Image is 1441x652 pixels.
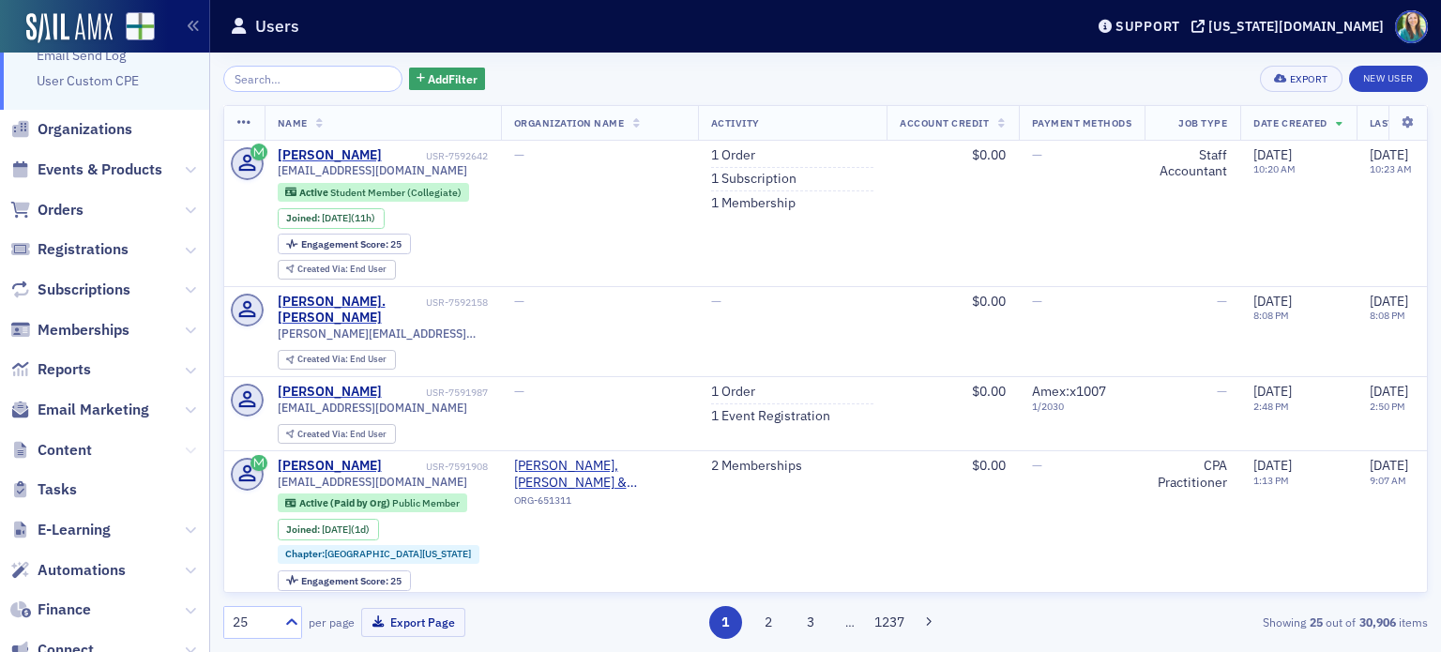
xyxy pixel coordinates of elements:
button: 3 [795,606,827,639]
button: 1 [709,606,742,639]
time: 10:20 AM [1253,162,1296,175]
span: Reports [38,359,91,380]
time: 9:07 AM [1370,474,1406,487]
button: AddFilter [409,68,486,91]
span: Amex : x1007 [1032,383,1106,400]
img: SailAMX [126,12,155,41]
a: View Homepage [113,12,155,44]
span: Organizations [38,119,132,140]
input: Search… [223,66,402,92]
a: SailAMX [26,13,113,43]
div: End User [297,265,387,275]
span: [EMAIL_ADDRESS][DOMAIN_NAME] [278,475,467,489]
span: — [711,293,721,310]
a: [PERSON_NAME].[PERSON_NAME] [278,294,423,326]
span: — [1217,293,1227,310]
span: — [514,293,524,310]
time: 10:23 AM [1370,162,1412,175]
span: [DATE] [1253,383,1292,400]
span: [DATE] [1253,293,1292,310]
div: CPA Practitioner [1158,458,1227,491]
div: 25 [301,239,402,250]
span: Account Credit [900,116,989,129]
span: Himmelwright, Huguley & Boles, LLC (Opelika, AL) [514,458,685,491]
span: Activity [711,116,760,129]
span: Payment Methods [1032,116,1132,129]
a: User Custom CPE [37,72,139,89]
span: [DATE] [1253,146,1292,163]
time: 8:08 PM [1370,309,1405,322]
span: Email Marketing [38,400,149,420]
span: — [514,146,524,163]
span: Chapter : [285,547,325,560]
div: USR-7591987 [385,387,488,399]
div: Created Via: End User [278,260,396,280]
a: Automations [10,560,126,581]
span: Registrations [38,239,129,260]
a: Organizations [10,119,132,140]
a: [PERSON_NAME] [278,458,382,475]
span: Engagement Score : [301,237,390,250]
span: [DATE] [1253,457,1292,474]
a: Active Student Member (Collegiate) [285,186,461,198]
span: [DATE] [1370,383,1408,400]
span: $0.00 [972,293,1006,310]
span: Orders [38,200,83,220]
span: E-Learning [38,520,111,540]
div: End User [297,430,387,440]
a: [PERSON_NAME] [278,384,382,401]
span: — [1032,146,1042,163]
a: 1 Membership [711,195,796,212]
span: Profile [1395,10,1428,43]
time: 8:08 PM [1253,309,1289,322]
time: 2:50 PM [1370,400,1405,413]
span: Tasks [38,479,77,500]
label: per page [309,614,355,630]
a: Registrations [10,239,129,260]
span: Job Type [1178,116,1227,129]
div: Active: Active: Student Member (Collegiate) [278,183,470,202]
span: $0.00 [972,383,1006,400]
a: [PERSON_NAME] [278,147,382,164]
a: Email Marketing [10,400,149,420]
div: [US_STATE][DOMAIN_NAME] [1208,18,1384,35]
div: (1d) [322,523,370,536]
a: 1 Order [711,384,755,401]
a: Subscriptions [10,280,130,300]
span: Date Created [1253,116,1327,129]
span: Organization Name [514,116,625,129]
div: 25 [233,613,274,632]
span: — [1032,293,1042,310]
span: Student Member (Collegiate) [330,186,462,199]
span: Engagement Score : [301,574,390,587]
span: Public Member [392,496,460,509]
span: Joined : [286,523,322,536]
span: Joined : [286,212,322,224]
a: Reports [10,359,91,380]
div: Engagement Score: 25 [278,234,411,254]
span: [DATE] [1370,293,1408,310]
time: 2:48 PM [1253,400,1289,413]
span: Active [299,186,330,199]
div: Export [1290,74,1328,84]
a: New User [1349,66,1428,92]
span: Created Via : [297,428,350,440]
span: [DATE] [1370,457,1408,474]
span: [EMAIL_ADDRESS][DOMAIN_NAME] [278,163,467,177]
a: 1 Event Registration [711,408,830,425]
a: [PERSON_NAME], [PERSON_NAME] & [PERSON_NAME], LLC ([GEOGRAPHIC_DATA], [GEOGRAPHIC_DATA]) [514,458,685,491]
a: Content [10,440,92,461]
span: [DATE] [322,211,351,224]
span: $0.00 [972,146,1006,163]
time: 1:13 PM [1253,474,1289,487]
h1: Users [255,15,299,38]
button: Export Page [361,608,465,637]
span: Created Via : [297,263,350,275]
span: [PERSON_NAME][EMAIL_ADDRESS][PERSON_NAME][DOMAIN_NAME] [278,326,488,341]
strong: 25 [1306,614,1326,630]
a: 2 Memberships [711,458,802,475]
